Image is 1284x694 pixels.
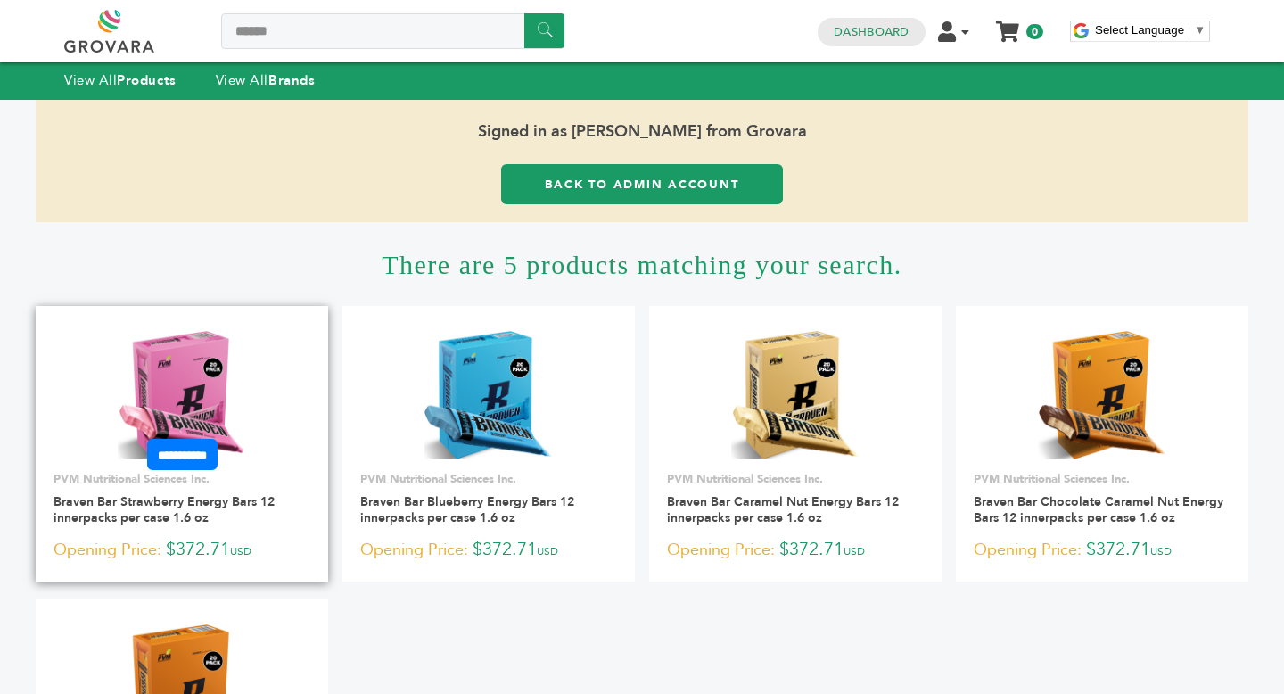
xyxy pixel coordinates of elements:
[1150,544,1172,558] span: USD
[53,493,275,526] a: Braven Bar Strawberry Energy Bars 12 innerpacks per case 1.6 oz
[844,544,865,558] span: USD
[360,471,617,487] p: PVM Nutritional Sciences Inc.
[998,16,1018,35] a: My Cart
[1194,23,1206,37] span: ▼
[36,100,1248,164] span: Signed in as [PERSON_NAME] from Grovara
[360,493,574,526] a: Braven Bar Blueberry Energy Bars 12 innerpacks per case 1.6 oz
[1038,330,1167,459] img: Braven Bar Chocolate Caramel Nut Energy Bars 12 innerpacks per case 1.6 oz
[1095,23,1184,37] span: Select Language
[360,537,617,564] p: $372.71
[53,537,310,564] p: $372.71
[667,493,899,526] a: Braven Bar Caramel Nut Energy Bars 12 innerpacks per case 1.6 oz
[36,222,1248,306] h1: There are 5 products matching your search.
[731,330,860,459] img: Braven Bar Caramel Nut Energy Bars 12 innerpacks per case 1.6 oz
[501,164,783,204] a: Back to Admin Account
[118,330,247,459] img: Braven Bar Strawberry Energy Bars 12 innerpacks per case 1.6 oz
[667,471,924,487] p: PVM Nutritional Sciences Inc.
[268,71,315,89] strong: Brands
[1095,23,1206,37] a: Select Language​
[537,544,558,558] span: USD
[974,471,1230,487] p: PVM Nutritional Sciences Inc.
[216,71,316,89] a: View AllBrands
[974,493,1223,526] a: Braven Bar Chocolate Caramel Nut Energy Bars 12 innerpacks per case 1.6 oz
[974,538,1082,562] span: Opening Price:
[1026,24,1043,39] span: 0
[53,471,310,487] p: PVM Nutritional Sciences Inc.
[230,544,251,558] span: USD
[424,330,554,459] img: Braven Bar Blueberry Energy Bars 12 innerpacks per case 1.6 oz
[53,538,161,562] span: Opening Price:
[667,538,775,562] span: Opening Price:
[974,537,1230,564] p: $372.71
[117,71,176,89] strong: Products
[221,13,564,49] input: Search a product or brand...
[64,71,177,89] a: View AllProducts
[667,537,924,564] p: $372.71
[834,24,909,40] a: Dashboard
[360,538,468,562] span: Opening Price:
